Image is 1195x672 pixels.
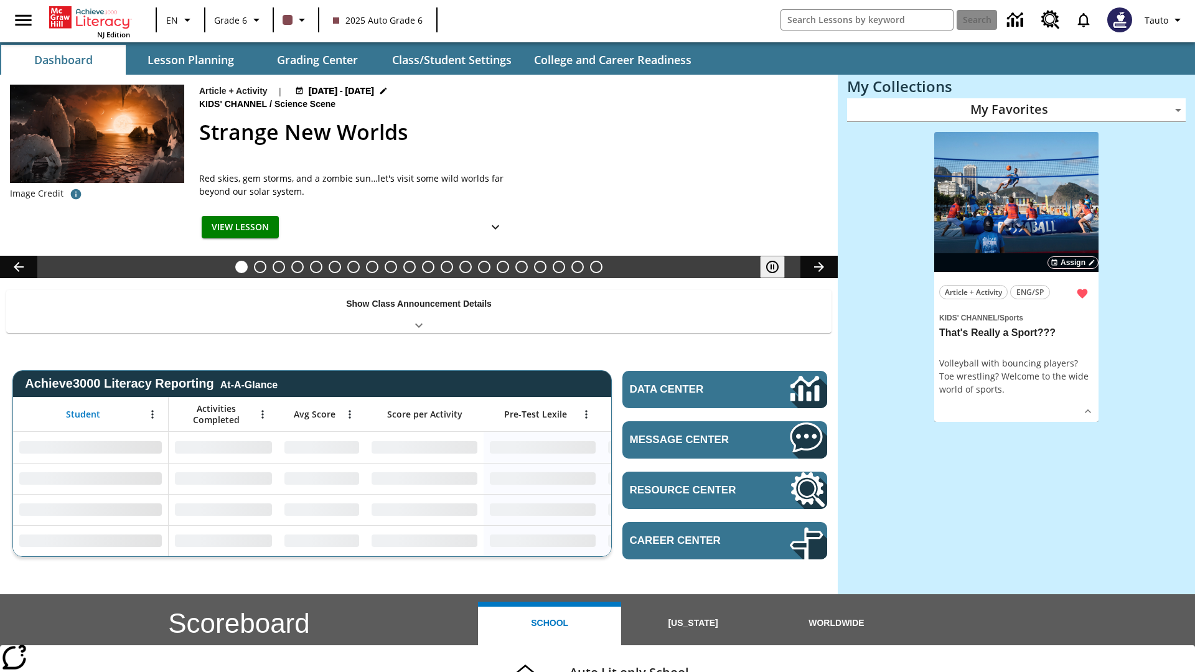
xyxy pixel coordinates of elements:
[998,314,1000,322] span: /
[291,261,304,273] button: Slide 4 All Aboard the Hyperloop?
[199,98,269,111] span: Kids' Channel
[293,85,391,98] button: Aug 24 - Aug 24 Choose Dates
[934,132,1099,422] div: lesson details
[169,525,278,556] div: No Data,
[255,45,380,75] button: Grading Center
[781,10,953,30] input: search field
[939,310,1094,324] span: Topic: Kids' Channel/Sports
[553,261,565,273] button: Slide 18 Remembering Justice O'Connor
[1000,3,1034,37] a: Data Center
[422,261,434,273] button: Slide 11 Fashion Forward in Ancient Rome
[128,45,253,75] button: Lesson Planning
[278,463,365,494] div: No Data,
[202,216,279,239] button: View Lesson
[571,261,584,273] button: Slide 19 Point of View
[66,409,100,420] span: Student
[847,78,1186,95] h3: My Collections
[310,261,322,273] button: Slide 5 Do You Want Fries With That?
[1000,314,1023,322] span: Sports
[1047,256,1099,269] button: Assign Choose Dates
[269,99,272,109] span: /
[161,9,200,31] button: Language: EN, Select a language
[309,85,374,98] span: [DATE] - [DATE]
[1100,4,1140,36] button: Select a new avatar
[1,45,126,75] button: Dashboard
[622,522,827,559] a: Career Center
[630,534,752,547] span: Career Center
[602,525,720,556] div: No Data,
[622,421,827,459] a: Message Center
[602,494,720,525] div: No Data,
[209,9,269,31] button: Grade: Grade 6, Select a grade
[1071,282,1094,305] button: Remove from Favorites
[294,409,335,420] span: Avg Score
[1034,3,1067,37] a: Resource Center, Will open in new tab
[366,261,378,273] button: Slide 8 The Last Homesteaders
[49,5,130,30] a: Home
[278,494,365,525] div: No Data,
[630,383,747,396] span: Data Center
[478,602,621,645] button: School
[199,116,823,148] h2: Strange New Worlds
[760,256,797,278] div: Pause
[1061,257,1085,268] span: Assign
[939,314,998,322] span: Kids' Channel
[333,14,423,27] span: 2025 Auto Grade 6
[346,297,492,310] p: Show Class Announcement Details
[630,434,752,446] span: Message Center
[273,261,285,273] button: Slide 3 Taking Movies to the X-Dimension
[939,357,1094,396] div: Volleyball with bouncing players? Toe wrestling? Welcome to the wide world of sports.
[590,261,602,273] button: Slide 20 The Constitution's Balancing Act
[847,98,1186,122] div: My Favorites
[10,187,63,200] p: Image Credit
[169,463,278,494] div: No Data,
[278,525,365,556] div: No Data,
[175,403,257,426] span: Activities Completed
[385,261,397,273] button: Slide 9 Solar Power to the People
[602,432,720,463] div: No Data,
[939,327,1094,340] h3: That's Really a Sport???
[340,405,359,424] button: Open Menu
[622,371,827,408] a: Data Center
[199,172,510,198] span: Red skies, gem storms, and a zombie sun…let's visit some wild worlds far beyond our solar system.
[622,472,827,509] a: Resource Center, Will open in new tab
[347,261,360,273] button: Slide 7 Cars of the Future?
[441,261,453,273] button: Slide 12 The Invasion of the Free CD
[403,261,416,273] button: Slide 10 Attack of the Terrifying Tomatoes
[939,285,1008,299] button: Article + Activity
[800,256,838,278] button: Lesson carousel, Next
[1079,402,1097,421] button: Show Details
[278,432,365,463] div: No Data,
[534,261,546,273] button: Slide 17 Hooray for Constitution Day!
[524,45,701,75] button: College and Career Readiness
[630,484,752,497] span: Resource Center
[1140,9,1190,31] button: Profile/Settings
[97,30,130,39] span: NJ Edition
[577,405,596,424] button: Open Menu
[169,494,278,525] div: No Data,
[1010,285,1050,299] button: ENG/SP
[5,2,42,39] button: Open side menu
[254,261,266,273] button: Slide 2 The Letter Y Sounds Like Long E and Long I
[278,9,314,31] button: Class color is dark brown. Change class color
[459,261,472,273] button: Slide 13 Mixed Practice: Citing Evidence
[278,85,283,98] span: |
[199,85,268,98] p: Article + Activity
[274,98,338,111] span: Science Scene
[1107,7,1132,32] img: Avatar
[329,261,341,273] button: Slide 6 Dirty Jobs Kids Had To Do
[387,409,462,420] span: Score per Activity
[382,45,522,75] button: Class/Student Settings
[497,261,509,273] button: Slide 15 Career Lesson
[765,602,908,645] button: Worldwide
[504,409,567,420] span: Pre-Test Lexile
[63,183,88,205] button: Credit: NASA/JPL-Caltech/T. Pyle
[235,261,248,273] button: Slide 1 Strange New Worlds
[143,405,162,424] button: Open Menu
[10,85,184,183] img: Artist's concept of what it would be like to stand on the surface of the exoplanet TRAPPIST-1
[25,376,278,391] span: Achieve3000 Literacy Reporting
[1016,286,1044,299] span: ENG/SP
[621,602,764,645] button: [US_STATE]
[760,256,785,278] button: Pause
[49,4,130,39] div: Home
